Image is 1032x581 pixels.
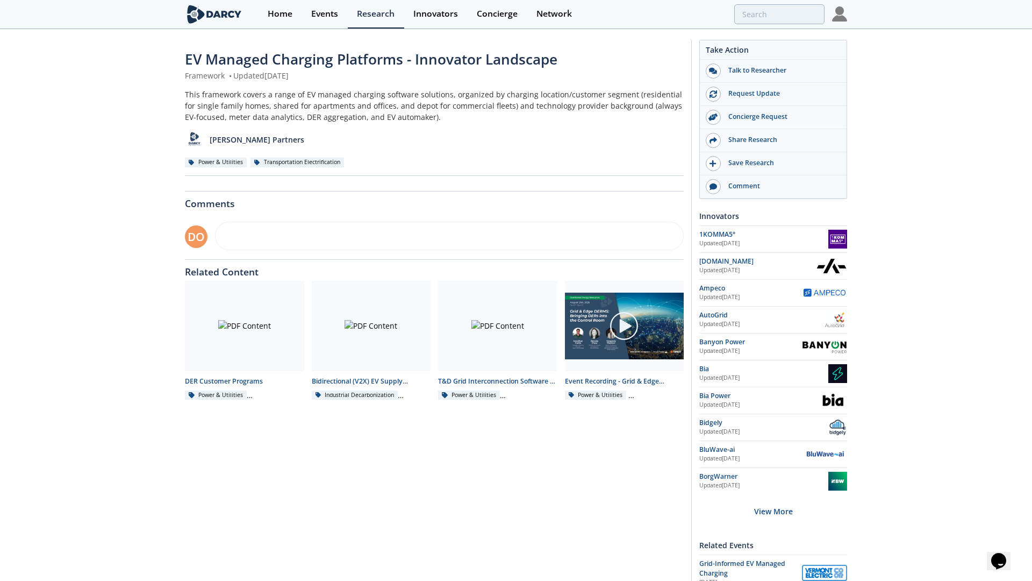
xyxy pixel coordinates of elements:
div: Power & Utilities [565,391,627,400]
div: Home [268,10,292,18]
a: Video Content Event Recording - Grid & Edge DERMS: Bringing DERs into the Control Room Power & Ut... [561,281,688,400]
div: Framework Updated [DATE] [185,70,684,81]
img: Ampeco [802,287,847,299]
div: [DOMAIN_NAME] [699,257,816,266]
div: Transportation Electrification [250,158,344,167]
img: Video Content [565,293,684,360]
a: Bia Updated[DATE] Bia [699,364,847,383]
div: Updated [DATE] [699,320,822,329]
div: Take Action [700,44,847,60]
div: Industrial Decarbonization [312,391,398,400]
img: ampcontrol.io [816,257,847,275]
div: Concierge [477,10,518,18]
img: logo-wide.svg [185,5,243,24]
div: Updated [DATE] [699,481,828,490]
div: Related Content [185,260,684,277]
div: Updated [DATE] [699,428,828,436]
div: Updated [DATE] [699,239,828,248]
span: EV Managed Charging Platforms - Innovator Landscape [185,49,557,69]
img: Bia [828,364,847,383]
div: Concierge Request [721,112,841,122]
img: Vermont Electric Coop [802,565,847,581]
img: AutoGrid [822,310,847,329]
iframe: chat widget [987,538,1021,570]
div: Event Recording - Grid & Edge DERMS: Bringing DERs into the Control Room [565,377,684,386]
div: Network [536,10,572,18]
input: Advanced Search [734,4,825,24]
div: Bia Power [699,391,819,401]
p: [PERSON_NAME] Partners [210,134,304,145]
img: BluWave-ai [802,449,847,459]
div: Bia [699,364,828,374]
a: [DOMAIN_NAME] Updated[DATE] ampcontrol.io [699,257,847,275]
div: Request Update [721,89,841,98]
div: View More [699,494,847,528]
a: AutoGrid Updated[DATE] AutoGrid [699,310,847,329]
div: T&D Grid Interconnection Software - Innovator Landscape [438,377,557,386]
div: This framework covers a range of EV managed charging software solutions, organized by charging lo... [185,89,684,123]
div: Updated [DATE] [699,347,802,356]
div: Bidirectional (V2X) EV Supply Equipment (EVSE) - Innovator Landscape [312,377,431,386]
div: Comments [185,192,684,209]
div: Updated [DATE] [699,293,802,302]
div: Updated [DATE] [699,455,802,463]
img: Profile [832,6,847,22]
a: PDF Content DER Customer Programs Power & Utilities [181,281,308,400]
div: Updated [DATE] [699,374,828,382]
div: Related Events [699,536,847,555]
img: BorgWarner [828,472,847,491]
div: Power & Utilities [185,158,247,167]
div: Power & Utilities [185,391,247,400]
span: • [227,70,233,81]
img: Bidgely [828,418,847,437]
div: 1KOMMA5° [699,230,828,239]
a: BorgWarner Updated[DATE] BorgWarner [699,472,847,491]
img: Bia Power [819,391,847,410]
div: Updated [DATE] [699,266,816,275]
div: AutoGrid [699,310,822,320]
div: Events [311,10,338,18]
div: BluWave-ai [699,445,802,455]
div: Research [357,10,395,18]
div: DER Customer Programs [185,377,304,386]
div: Save Research [721,158,841,168]
div: Ampeco [699,284,802,293]
a: Bidgely Updated[DATE] Bidgely [699,418,847,437]
img: 1KOMMA5° [828,230,847,249]
div: Innovators [413,10,458,18]
div: Talk to Researcher [721,66,841,75]
div: DO [185,225,207,248]
div: Updated [DATE] [699,401,819,409]
a: Banyon Power Updated[DATE] Banyon Power [699,337,847,356]
span: Grid-Informed EV Managed Charging [699,559,785,578]
a: Bia Power Updated[DATE] Bia Power [699,391,847,410]
img: play-chapters-gray.svg [609,311,639,341]
a: Ampeco Updated[DATE] Ampeco [699,284,847,302]
div: Innovators [699,207,847,225]
div: Share Research [721,135,841,145]
div: Comment [721,181,841,191]
a: 1KOMMA5° Updated[DATE] 1KOMMA5° [699,230,847,249]
a: BluWave-ai Updated[DATE] BluWave-ai [699,445,847,464]
img: Banyon Power [802,339,847,353]
a: PDF Content Bidirectional (V2X) EV Supply Equipment (EVSE) - Innovator Landscape Industrial Decar... [308,281,435,400]
div: BorgWarner [699,472,828,481]
div: Banyon Power [699,337,802,347]
div: Power & Utilities [438,391,500,400]
div: Bidgely [699,418,828,428]
a: PDF Content T&D Grid Interconnection Software - Innovator Landscape Power & Utilities [434,281,561,400]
